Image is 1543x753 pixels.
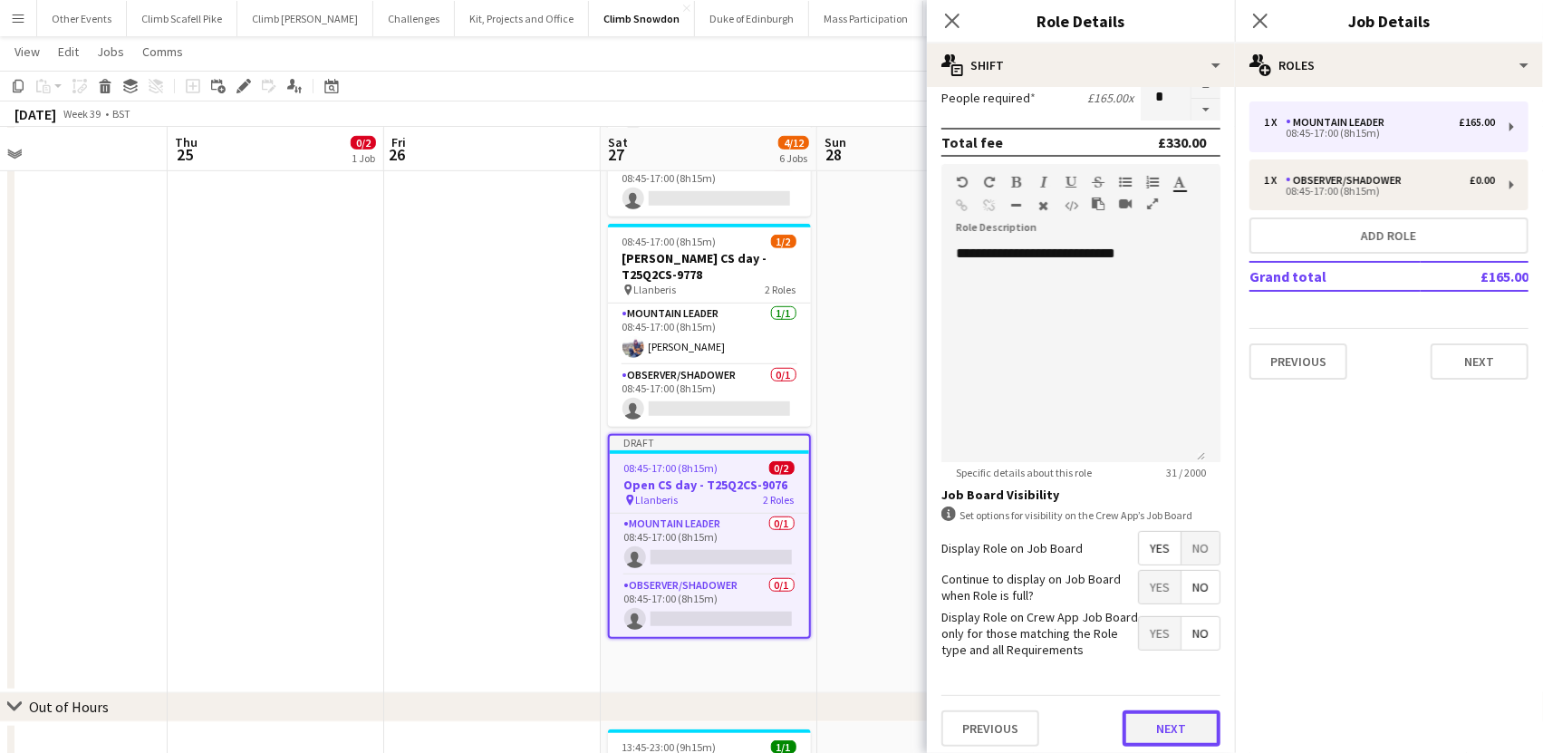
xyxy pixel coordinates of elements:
span: 25 [172,144,198,165]
span: 1/2 [771,235,796,248]
span: 28 [822,144,846,165]
span: Specific details about this role [941,466,1106,479]
label: Continue to display on Job Board when Role is full? [941,571,1138,603]
div: £165.00 [1459,116,1495,129]
button: Fullscreen [1146,197,1159,211]
div: 08:45-17:00 (8h15m) [1264,129,1495,138]
span: Sun [825,134,846,150]
button: Next [1431,343,1529,380]
span: 2 Roles [764,493,795,507]
button: Paste as plain text [1092,197,1104,211]
button: Mass Participation [809,1,923,36]
a: Comms [135,40,190,63]
span: Yes [1139,571,1181,603]
div: 1 x [1264,116,1286,129]
button: HTML Code [1065,198,1077,213]
h3: Job Board Visibility [941,487,1220,503]
a: Jobs [90,40,131,63]
button: Increase [1191,75,1220,99]
div: 08:45-17:00 (8h15m) [1264,187,1495,196]
div: Observer/Shadower [1286,174,1409,187]
app-card-role: Mountain Leader1/108:45-17:00 (8h15m)[PERSON_NAME] [608,304,811,365]
span: Yes [1139,617,1181,650]
button: Climb Scafell Pike [127,1,237,36]
span: 27 [605,144,628,165]
span: Jobs [97,43,124,60]
span: No [1181,617,1220,650]
span: 2 Roles [766,283,796,296]
span: Comms [142,43,183,60]
div: 1 x [1264,174,1286,187]
button: Bold [1010,175,1023,189]
span: 0/2 [769,461,795,475]
span: 08:45-17:00 (8h15m) [624,461,718,475]
div: 6 Jobs [779,151,808,165]
app-card-role: Mountain Leader0/108:45-17:00 (8h15m) [610,514,809,575]
span: Fri [391,134,406,150]
span: 08:45-17:00 (8h15m) [622,235,717,248]
span: View [14,43,40,60]
button: Previous [1249,343,1347,380]
a: Edit [51,40,86,63]
h3: Job Details [1235,9,1543,33]
button: Duke of Edinburgh [695,1,809,36]
span: 26 [389,144,406,165]
span: Llanberis [636,493,679,507]
button: Text Color [1173,175,1186,189]
button: Other Events [37,1,127,36]
button: Climb [PERSON_NAME] [237,1,373,36]
span: 0/2 [351,136,376,150]
h3: [PERSON_NAME] CS day - T25Q2CS-9778 [608,250,811,283]
button: Redo [983,175,996,189]
button: Horizontal Line [1010,198,1023,213]
a: View [7,40,47,63]
div: Total fee [941,133,1003,151]
h3: Open CS day - T25Q2CS-9076 [610,477,809,493]
div: Set options for visibility on the Crew App’s Job Board [941,507,1220,524]
h3: Role Details [927,9,1235,33]
button: Underline [1065,175,1077,189]
app-job-card: Draft08:45-17:00 (8h15m)0/2Open CS day - T25Q2CS-9076 Llanberis2 RolesMountain Leader0/108:45-17:... [608,434,811,639]
div: BST [112,107,130,121]
div: £330.00 [1158,133,1206,151]
label: Display Role on Job Board [941,540,1083,556]
button: Previous [941,710,1039,747]
button: Italic [1037,175,1050,189]
label: Display Role on Crew App Job Board only for those matching the Role type and all Requirements [941,609,1138,659]
div: Draft [610,436,809,450]
div: Roles [1235,43,1543,87]
span: 4/12 [778,136,809,150]
button: Ordered List [1146,175,1159,189]
button: Undo [956,175,969,189]
div: Mountain Leader [1286,116,1392,129]
app-card-role: Observer/Shadower0/108:45-17:00 (8h15m) [610,575,809,637]
app-card-role: Observer/Shadower0/108:45-17:00 (8h15m) [608,155,811,217]
div: £0.00 [1470,174,1495,187]
app-job-card: 08:45-17:00 (8h15m)1/2[PERSON_NAME] CS day - T25Q2CS-9778 Llanberis2 RolesMountain Leader1/108:45... [608,224,811,427]
td: £165.00 [1421,262,1529,291]
span: Thu [175,134,198,150]
div: £165.00 x [1087,90,1133,106]
div: Shift [927,43,1235,87]
span: Llanberis [634,283,677,296]
button: Strikethrough [1092,175,1104,189]
button: Decrease [1191,99,1220,121]
button: Add role [1249,217,1529,254]
span: Yes [1139,532,1181,565]
span: 31 / 2000 [1152,466,1220,479]
span: Week 39 [60,107,105,121]
button: Climb Snowdon [589,1,695,36]
button: Clear Formatting [1037,198,1050,213]
button: Challenges [373,1,455,36]
div: Out of Hours [29,698,109,716]
div: [DATE] [14,105,56,123]
label: People required [941,90,1036,106]
button: Kit, Projects and Office [455,1,589,36]
div: 1 Job [352,151,375,165]
button: Insert video [1119,197,1132,211]
span: No [1181,532,1220,565]
button: Unordered List [1119,175,1132,189]
span: No [1181,571,1220,603]
app-card-role: Observer/Shadower0/108:45-17:00 (8h15m) [608,365,811,427]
